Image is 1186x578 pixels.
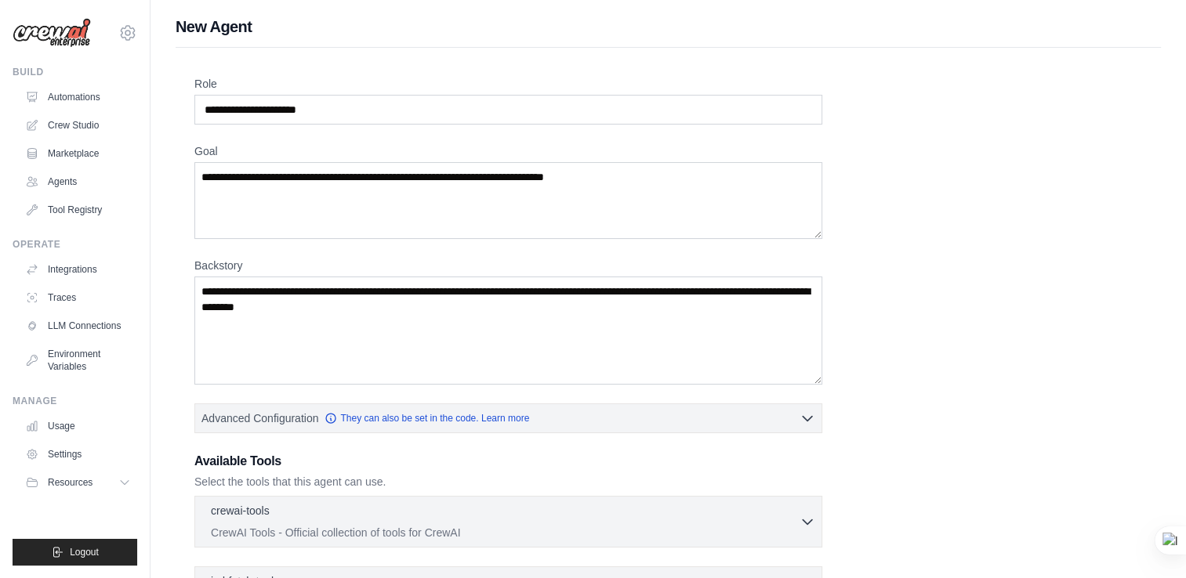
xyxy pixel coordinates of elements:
img: Logo [13,18,91,48]
div: Build [13,66,137,78]
a: Traces [19,285,137,310]
button: crewai-tools CrewAI Tools - Official collection of tools for CrewAI [201,503,815,540]
a: Settings [19,442,137,467]
span: Advanced Configuration [201,410,318,426]
p: CrewAI Tools - Official collection of tools for CrewAI [211,525,800,540]
label: Backstory [194,258,822,273]
span: Resources [48,476,92,489]
p: crewai-tools [211,503,270,518]
button: Resources [19,470,137,495]
div: Manage [13,395,137,407]
p: Select the tools that this agent can use. [194,474,822,489]
label: Role [194,76,822,92]
a: Automations [19,85,137,110]
h3: Available Tools [194,452,822,471]
a: Agents [19,169,137,194]
a: Usage [19,414,137,439]
a: Tool Registry [19,197,137,222]
a: Marketplace [19,141,137,166]
span: Logout [70,546,99,558]
button: Advanced Configuration They can also be set in the code. Learn more [195,404,821,432]
button: Logout [13,539,137,565]
a: Integrations [19,257,137,282]
a: They can also be set in the code. Learn more [325,412,529,424]
div: Operate [13,238,137,251]
a: LLM Connections [19,313,137,338]
h1: New Agent [176,16,1161,38]
a: Environment Variables [19,341,137,379]
label: Goal [194,143,822,159]
a: Crew Studio [19,113,137,138]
